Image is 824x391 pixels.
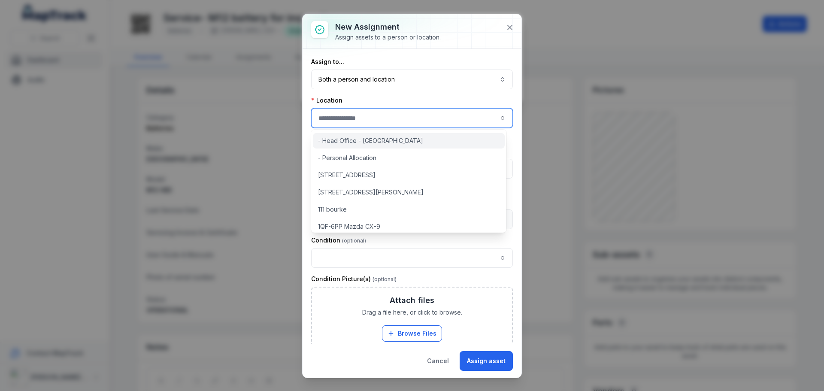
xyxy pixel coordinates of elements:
[335,33,441,42] div: Assign assets to a person or location.
[318,154,376,162] span: - Personal Allocation
[318,205,347,214] span: 111 bourke
[318,188,424,197] span: [STREET_ADDRESS][PERSON_NAME]
[311,96,342,105] label: Location
[311,70,513,89] button: Both a person and location
[362,308,462,317] span: Drag a file here, or click to browse.
[311,58,344,66] label: Assign to...
[382,325,442,342] button: Browse Files
[318,171,376,179] span: [STREET_ADDRESS]
[311,275,397,283] label: Condition Picture(s)
[390,294,434,306] h3: Attach files
[311,236,366,245] label: Condition
[318,222,380,231] span: 1QF-6PP Mazda CX-9
[420,351,456,371] button: Cancel
[318,136,423,145] span: - Head Office - [GEOGRAPHIC_DATA]
[460,351,513,371] button: Assign asset
[335,21,441,33] h3: New assignment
